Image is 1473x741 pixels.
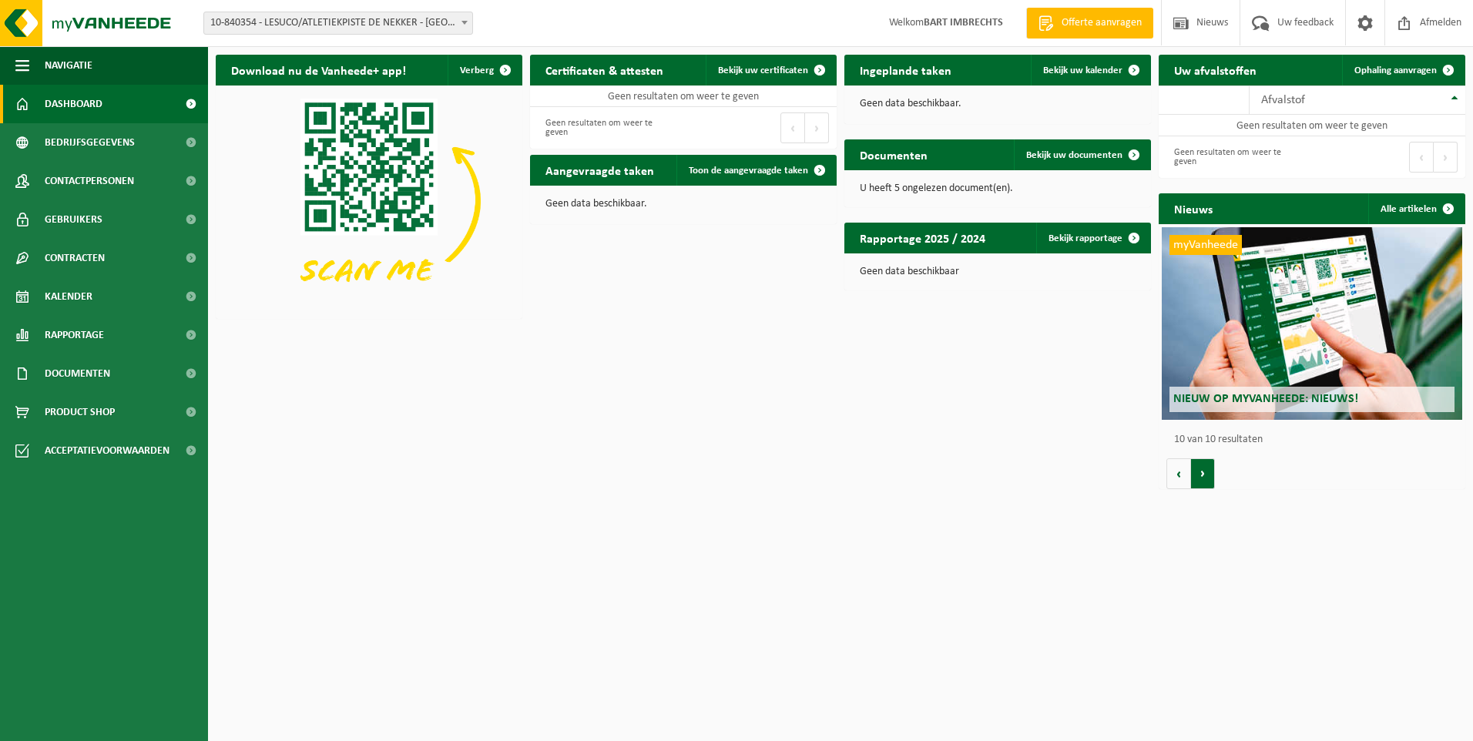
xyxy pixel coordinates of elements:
[1342,55,1464,85] a: Ophaling aanvragen
[780,112,805,143] button: Previous
[1058,15,1146,31] span: Offerte aanvragen
[1031,55,1149,85] a: Bekijk uw kalender
[1026,8,1153,39] a: Offerte aanvragen
[1159,193,1228,223] h2: Nieuws
[1166,458,1191,489] button: Vorige
[545,199,821,210] p: Geen data beschikbaar.
[45,239,105,277] span: Contracten
[676,155,835,186] a: Toon de aangevraagde taken
[718,65,808,75] span: Bekijk uw certificaten
[844,55,967,85] h2: Ingeplande taken
[860,267,1136,277] p: Geen data beschikbaar
[216,55,421,85] h2: Download nu de Vanheede+ app!
[844,223,1001,253] h2: Rapportage 2025 / 2024
[45,46,92,85] span: Navigatie
[1191,458,1215,489] button: Volgende
[538,111,676,145] div: Geen resultaten om weer te geven
[1026,150,1122,160] span: Bekijk uw documenten
[203,12,473,35] span: 10-840354 - LESUCO/ATLETIEKPISTE DE NEKKER - MECHELEN
[706,55,835,85] a: Bekijk uw certificaten
[1036,223,1149,253] a: Bekijk rapportage
[45,85,102,123] span: Dashboard
[530,155,669,185] h2: Aangevraagde taken
[460,65,494,75] span: Verberg
[1409,142,1434,173] button: Previous
[1166,140,1304,174] div: Geen resultaten om weer te geven
[860,99,1136,109] p: Geen data beschikbaar.
[924,17,1003,28] strong: BART IMBRECHTS
[530,85,837,107] td: Geen resultaten om weer te geven
[530,55,679,85] h2: Certificaten & attesten
[448,55,521,85] button: Verberg
[204,12,472,34] span: 10-840354 - LESUCO/ATLETIEKPISTE DE NEKKER - MECHELEN
[45,393,115,431] span: Product Shop
[45,162,134,200] span: Contactpersonen
[1368,193,1464,224] a: Alle artikelen
[805,112,829,143] button: Next
[45,431,169,470] span: Acceptatievoorwaarden
[1043,65,1122,75] span: Bekijk uw kalender
[45,123,135,162] span: Bedrijfsgegevens
[844,139,943,169] h2: Documenten
[1261,94,1305,106] span: Afvalstof
[45,277,92,316] span: Kalender
[1159,115,1465,136] td: Geen resultaten om weer te geven
[860,183,1136,194] p: U heeft 5 ongelezen document(en).
[689,166,808,176] span: Toon de aangevraagde taken
[1162,227,1462,420] a: myVanheede Nieuw op myVanheede: Nieuws!
[1434,142,1458,173] button: Next
[1014,139,1149,170] a: Bekijk uw documenten
[45,354,110,393] span: Documenten
[45,200,102,239] span: Gebruikers
[1159,55,1272,85] h2: Uw afvalstoffen
[216,85,522,316] img: Download de VHEPlus App
[1169,235,1242,255] span: myVanheede
[1174,434,1458,445] p: 10 van 10 resultaten
[1173,393,1358,405] span: Nieuw op myVanheede: Nieuws!
[45,316,104,354] span: Rapportage
[1354,65,1437,75] span: Ophaling aanvragen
